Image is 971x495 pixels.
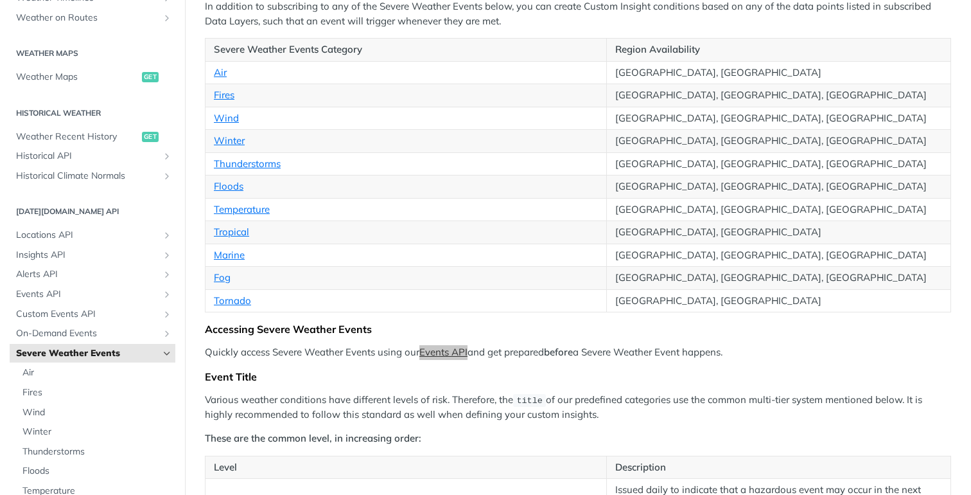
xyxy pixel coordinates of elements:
[607,289,951,312] td: [GEOGRAPHIC_DATA], [GEOGRAPHIC_DATA]
[607,39,951,62] th: Region Availability
[16,170,159,183] span: Historical Climate Normals
[214,89,234,101] a: Fires
[10,344,175,363] a: Severe Weather EventsHide subpages for Severe Weather Events
[516,396,543,406] span: title
[607,61,951,84] td: [GEOGRAPHIC_DATA], [GEOGRAPHIC_DATA]
[162,328,172,339] button: Show subpages for On-Demand Events
[10,127,175,147] a: Weather Recent Historyget
[162,348,172,359] button: Hide subpages for Severe Weather Events
[214,226,249,238] a: Tropical
[607,221,951,244] td: [GEOGRAPHIC_DATA], [GEOGRAPHIC_DATA]
[214,203,270,215] a: Temperature
[10,8,175,28] a: Weather on RoutesShow subpages for Weather on Routes
[205,432,421,444] strong: These are the common level, in increasing order:
[162,230,172,240] button: Show subpages for Locations API
[22,465,172,478] span: Floods
[10,324,175,343] a: On-Demand EventsShow subpages for On-Demand Events
[16,442,175,462] a: Thunderstorms
[214,112,239,124] a: Wind
[205,393,951,422] p: Various weather conditions have different levels of risk. Therefore, the of our predefined catego...
[214,249,245,261] a: Marine
[607,84,951,107] td: [GEOGRAPHIC_DATA], [GEOGRAPHIC_DATA], [GEOGRAPHIC_DATA]
[16,130,139,143] span: Weather Recent History
[16,308,159,321] span: Custom Events API
[16,347,159,360] span: Severe Weather Events
[214,271,231,283] a: Fog
[10,48,175,59] h2: Weather Maps
[10,166,175,186] a: Historical Climate NormalsShow subpages for Historical Climate Normals
[16,327,159,340] span: On-Demand Events
[16,150,159,163] span: Historical API
[162,250,172,260] button: Show subpages for Insights API
[10,206,175,217] h2: [DATE][DOMAIN_NAME] API
[16,363,175,382] a: Air
[214,294,251,307] a: Tornado
[607,130,951,153] td: [GEOGRAPHIC_DATA], [GEOGRAPHIC_DATA], [GEOGRAPHIC_DATA]
[214,157,281,170] a: Thunderstorms
[162,309,172,319] button: Show subpages for Custom Events API
[10,285,175,304] a: Events APIShow subpages for Events API
[206,456,607,479] th: Level
[22,426,172,438] span: Winter
[607,107,951,130] td: [GEOGRAPHIC_DATA], [GEOGRAPHIC_DATA], [GEOGRAPHIC_DATA]
[607,152,951,175] td: [GEOGRAPHIC_DATA], [GEOGRAPHIC_DATA], [GEOGRAPHIC_DATA]
[16,383,175,402] a: Fires
[22,366,172,379] span: Air
[214,66,227,78] a: Air
[16,403,175,422] a: Wind
[419,346,468,358] a: Events API
[16,288,159,301] span: Events API
[10,246,175,265] a: Insights APIShow subpages for Insights API
[16,462,175,481] a: Floods
[10,147,175,166] a: Historical APIShow subpages for Historical API
[162,13,172,23] button: Show subpages for Weather on Routes
[205,323,951,336] div: Accessing Severe Weather Events
[142,132,159,142] span: get
[16,229,159,242] span: Locations API
[22,406,172,419] span: Wind
[162,171,172,181] button: Show subpages for Historical Climate Normals
[607,244,951,267] td: [GEOGRAPHIC_DATA], [GEOGRAPHIC_DATA], [GEOGRAPHIC_DATA]
[10,265,175,284] a: Alerts APIShow subpages for Alerts API
[162,289,172,300] button: Show subpages for Events API
[16,71,139,84] span: Weather Maps
[10,67,175,87] a: Weather Mapsget
[607,198,951,221] td: [GEOGRAPHIC_DATA], [GEOGRAPHIC_DATA], [GEOGRAPHIC_DATA]
[214,180,243,192] a: Floods
[162,151,172,161] button: Show subpages for Historical API
[16,12,159,24] span: Weather on Routes
[607,456,951,479] th: Description
[206,39,607,62] th: Severe Weather Events Category
[16,422,175,442] a: Winter
[22,386,172,399] span: Fires
[10,107,175,119] h2: Historical Weather
[544,346,573,358] strong: before
[205,345,951,360] p: Quickly access Severe Weather Events using our and get prepared a Severe Weather Event happens.
[22,446,172,458] span: Thunderstorms
[142,72,159,82] span: get
[16,268,159,281] span: Alerts API
[214,134,245,147] a: Winter
[607,175,951,199] td: [GEOGRAPHIC_DATA], [GEOGRAPHIC_DATA], [GEOGRAPHIC_DATA]
[10,305,175,324] a: Custom Events APIShow subpages for Custom Events API
[16,249,159,262] span: Insights API
[10,226,175,245] a: Locations APIShow subpages for Locations API
[162,269,172,280] button: Show subpages for Alerts API
[607,267,951,290] td: [GEOGRAPHIC_DATA], [GEOGRAPHIC_DATA], [GEOGRAPHIC_DATA]
[205,370,951,383] div: Event Title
